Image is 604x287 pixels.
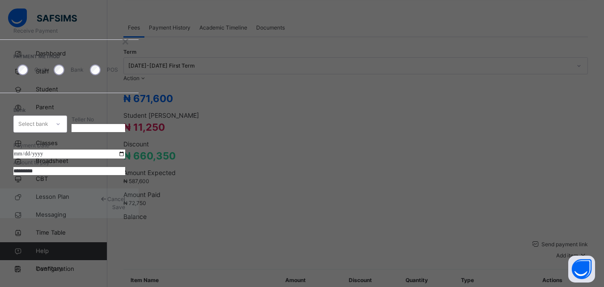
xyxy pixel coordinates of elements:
[18,116,48,133] div: Select bank
[107,196,125,202] span: Cancel
[107,66,118,74] label: POS
[72,116,94,123] label: Teller No
[13,107,25,114] span: Bank
[13,159,50,166] label: Amount to pay
[121,31,130,50] div: ×
[13,142,49,149] label: Payment Date
[13,53,125,60] span: Payment Method
[112,204,125,210] span: Save
[568,256,595,283] button: Open asap
[71,66,84,74] label: Bank
[13,27,125,35] h1: Receive Payment
[34,66,47,74] label: Cash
